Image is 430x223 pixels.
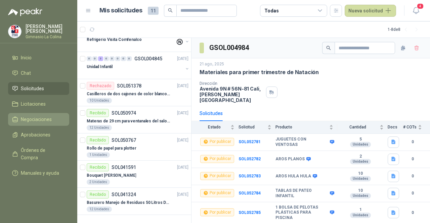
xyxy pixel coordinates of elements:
span: 11 [148,7,159,15]
div: 0 [104,56,109,61]
th: Cantidad [337,121,388,133]
a: RecibidoSOL041591[DATE] Bouquet [PERSON_NAME]2 Unidades [77,161,191,188]
div: Por publicar [200,172,234,180]
div: 12 Unidades [87,125,112,130]
span: Chat [21,69,31,77]
div: 10 Unidades [87,98,112,103]
th: Producto [275,121,337,133]
a: 0 0 3 0 0 0 0 0 GSOL004845[DATE] Unidad Infantil [87,55,190,76]
p: Materiales para primer trimestre de Natación [200,69,319,76]
span: Cantidad [337,125,378,129]
th: Docs [388,121,403,133]
b: 0 [403,210,422,216]
div: Unidades [350,159,371,164]
p: Casilleros de dos cajones de color blanco para casitas 1 y 2 [87,91,170,97]
p: [DATE] [177,191,188,198]
a: SOL052782 [239,157,261,161]
span: Solicitudes [21,85,44,92]
button: 4 [410,5,422,17]
b: 1 BOLSA DE PELOTAS PLÁSTICAS PARA PISCINA [275,205,328,221]
div: Por publicar [200,138,234,146]
b: SOL052785 [239,210,261,215]
div: 0 [121,56,126,61]
span: Licitaciones [21,100,46,108]
button: Nueva solicitud [345,5,396,17]
div: Solicitudes [200,110,223,117]
p: SOL041591 [112,165,136,170]
a: RecibidoSOL041324[DATE] Basurero Manejo de Residuos 50 Litros Doble / Rimax12 Unidades [77,188,191,215]
p: Basurero Manejo de Residuos 50 Litros Doble / Rimax [87,200,170,206]
span: Producto [275,125,328,129]
p: [PERSON_NAME] [PERSON_NAME] [26,24,69,34]
div: Rechazado [87,82,114,90]
a: Inicio [8,51,69,64]
a: Aprobaciones [8,128,69,141]
p: Materas de 29 cm para ventanales del salon de lenguaje y coordinación [87,118,170,124]
div: 0 [127,56,132,61]
b: 0 [403,190,422,197]
b: 0 [403,173,422,179]
div: 0 [87,56,92,61]
div: Unidades [350,193,371,199]
span: Inicio [21,54,32,61]
p: SOL050974 [112,111,136,115]
span: search [326,46,331,50]
p: [DATE] [177,110,188,116]
th: Solicitud [239,121,275,133]
span: Negociaciones [21,116,52,123]
img: Logo peakr [8,8,42,16]
div: Unidades [350,176,371,181]
p: Dirección [200,81,263,86]
p: Gimnasio La Colina [26,35,69,39]
div: 12 Unidades [87,207,112,212]
p: 21 ago, 2025 [200,61,224,67]
a: SOL052784 [239,191,261,196]
b: 1 [337,207,384,213]
p: Unidad Infantil [87,64,113,70]
b: AROS HULA HULA [275,174,311,179]
b: 0 [403,156,422,162]
b: 0 [403,139,422,145]
a: Manuales y ayuda [8,167,69,179]
b: 10 [337,171,384,176]
a: Chat [8,67,69,79]
div: 0 [110,56,115,61]
a: SOL052781 [239,140,261,144]
div: 2 Unidades [87,179,110,185]
a: Licitaciones [8,98,69,110]
p: Rollo de papel para plotter [87,145,136,152]
span: search [168,8,173,13]
div: 1 Unidades [87,152,110,158]
span: # COTs [403,125,417,129]
p: SOL050767 [112,138,136,143]
span: Solicitud [239,125,266,129]
div: 3 [98,56,103,61]
div: Recibido [87,109,109,117]
div: 1 - 8 de 8 [388,24,422,35]
p: [DATE] [177,137,188,144]
p: GSOL004845 [134,56,162,61]
p: [DATE] [177,164,188,171]
h3: GSOL004984 [209,43,250,53]
div: Recibido [87,163,109,171]
p: Avenida 9N # 56N-81 Cali , [PERSON_NAME][GEOGRAPHIC_DATA] [200,86,263,103]
b: 10 [337,188,384,193]
a: RecibidoSOL050767[DATE] Rollo de papel para plotter1 Unidades [77,133,191,161]
div: Unidades [350,213,371,218]
div: Recibido [87,190,109,199]
span: Aprobaciones [21,131,50,138]
a: RecibidoSOL050974[DATE] Materas de 29 cm para ventanales del salon de lenguaje y coordinación12 U... [77,106,191,133]
div: Unidades [350,142,371,147]
a: RechazadoSOL051378[DATE] Casilleros de dos cajones de color blanco para casitas 1 y 210 Unidades [77,79,191,106]
b: TABLAS DE PATEO INFANTIL [275,188,328,199]
div: Por publicar [200,189,234,197]
p: SOL041324 [112,192,136,197]
div: Todas [264,7,278,14]
div: Recibido [87,136,109,144]
b: JUGUETES CON VENTOSAS [275,137,328,147]
p: Bouquet [PERSON_NAME] [87,172,136,179]
a: SOL052783 [239,174,261,178]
